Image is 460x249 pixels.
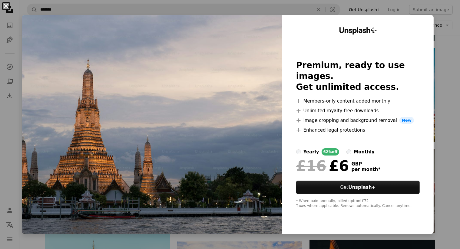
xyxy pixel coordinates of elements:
[352,167,381,172] span: per month *
[296,149,301,154] input: yearly62%off
[352,161,381,167] span: GBP
[296,158,349,174] div: £6
[354,148,375,156] div: monthly
[296,199,420,208] div: * When paid annually, billed upfront £72 Taxes where applicable. Renews automatically. Cancel any...
[399,117,414,124] span: New
[346,149,351,154] input: monthly
[303,148,319,156] div: yearly
[348,185,376,190] strong: Unsplash+
[296,117,420,124] li: Image cropping and background removal
[296,181,420,194] button: GetUnsplash+
[296,107,420,114] li: Unlimited royalty-free downloads
[296,158,326,174] span: £16
[296,126,420,134] li: Enhanced legal protections
[296,60,420,93] h2: Premium, ready to use images. Get unlimited access.
[296,97,420,105] li: Members-only content added monthly
[322,148,339,156] div: 62% off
